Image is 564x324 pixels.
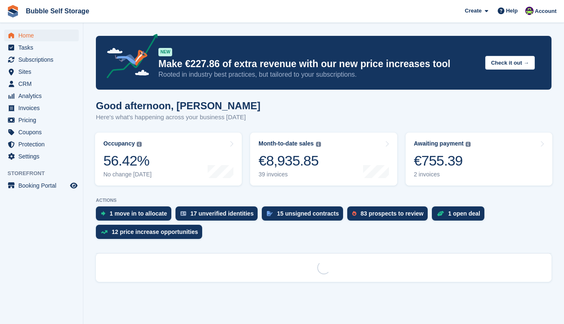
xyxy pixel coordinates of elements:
[414,152,471,169] div: €755.39
[525,7,534,15] img: Tom Gilmore
[158,58,479,70] p: Make €227.86 of extra revenue with our new price increases tool
[485,56,535,70] button: Check it out →
[18,102,68,114] span: Invoices
[535,7,556,15] span: Account
[414,140,464,147] div: Awaiting payment
[18,138,68,150] span: Protection
[4,126,79,138] a: menu
[258,140,313,147] div: Month-to-date sales
[4,90,79,102] a: menu
[437,211,444,216] img: deal-1b604bf984904fb50ccaf53a9ad4b4a5d6e5aea283cecdc64d6e3604feb123c2.svg
[258,171,321,178] div: 39 invoices
[352,211,356,216] img: prospect-51fa495bee0391a8d652442698ab0144808aea92771e9ea1ae160a38d050c398.svg
[267,211,273,216] img: contract_signature_icon-13c848040528278c33f63329250d36e43548de30e8caae1d1a13099fd9432cc5.svg
[18,30,68,41] span: Home
[414,171,471,178] div: 2 invoices
[361,210,424,217] div: 83 prospects to review
[262,206,347,225] a: 15 unsigned contracts
[18,180,68,191] span: Booking Portal
[277,210,339,217] div: 15 unsigned contracts
[158,48,172,56] div: NEW
[191,210,254,217] div: 17 unverified identities
[112,229,198,235] div: 12 price increase opportunities
[465,7,481,15] span: Create
[18,114,68,126] span: Pricing
[4,78,79,90] a: menu
[406,133,552,186] a: Awaiting payment €755.39 2 invoices
[95,133,242,186] a: Occupancy 56.42% No change [DATE]
[103,152,152,169] div: 56.42%
[23,4,93,18] a: Bubble Self Storage
[18,90,68,102] span: Analytics
[4,30,79,41] a: menu
[96,206,175,225] a: 1 move in to allocate
[4,102,79,114] a: menu
[96,225,206,243] a: 12 price increase opportunities
[101,230,108,234] img: price_increase_opportunities-93ffe204e8149a01c8c9dc8f82e8f89637d9d84a8eef4429ea346261dce0b2c0.svg
[175,206,262,225] a: 17 unverified identities
[316,142,321,147] img: icon-info-grey-7440780725fd019a000dd9b08b2336e03edf1995a4989e88bcd33f0948082b44.svg
[347,206,432,225] a: 83 prospects to review
[180,211,186,216] img: verify_identity-adf6edd0f0f0b5bbfe63781bf79b02c33cf7c696d77639b501bdc392416b5a36.svg
[18,42,68,53] span: Tasks
[18,151,68,162] span: Settings
[258,152,321,169] div: €8,935.85
[103,171,152,178] div: No change [DATE]
[432,206,489,225] a: 1 open deal
[4,180,79,191] a: menu
[4,66,79,78] a: menu
[18,126,68,138] span: Coupons
[110,210,167,217] div: 1 move in to allocate
[18,54,68,65] span: Subscriptions
[158,70,479,79] p: Rooted in industry best practices, but tailored to your subscriptions.
[4,151,79,162] a: menu
[96,100,261,111] h1: Good afternoon, [PERSON_NAME]
[4,42,79,53] a: menu
[18,66,68,78] span: Sites
[8,169,83,178] span: Storefront
[101,211,105,216] img: move_ins_to_allocate_icon-fdf77a2bb77ea45bf5b3d319d69a93e2d87916cf1d5bf7949dd705db3b84f3ca.svg
[466,142,471,147] img: icon-info-grey-7440780725fd019a000dd9b08b2336e03edf1995a4989e88bcd33f0948082b44.svg
[4,54,79,65] a: menu
[96,113,261,122] p: Here's what's happening across your business [DATE]
[69,181,79,191] a: Preview store
[103,140,135,147] div: Occupancy
[4,114,79,126] a: menu
[18,78,68,90] span: CRM
[506,7,518,15] span: Help
[96,198,551,203] p: ACTIONS
[7,5,19,18] img: stora-icon-8386f47178a22dfd0bd8f6a31ec36ba5ce8667c1dd55bd0f319d3a0aa187defe.svg
[250,133,397,186] a: Month-to-date sales €8,935.85 39 invoices
[137,142,142,147] img: icon-info-grey-7440780725fd019a000dd9b08b2336e03edf1995a4989e88bcd33f0948082b44.svg
[100,34,158,81] img: price-adjustments-announcement-icon-8257ccfd72463d97f412b2fc003d46551f7dbcb40ab6d574587a9cd5c0d94...
[448,210,480,217] div: 1 open deal
[4,138,79,150] a: menu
